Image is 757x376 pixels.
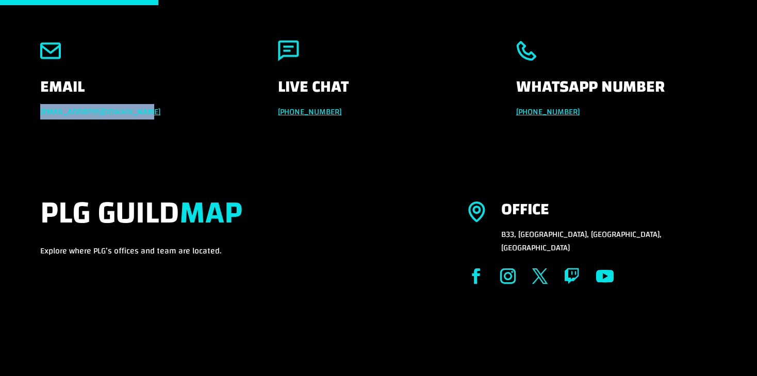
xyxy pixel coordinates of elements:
a: Follow on Youtube [596,259,614,294]
a: [EMAIL_ADDRESS][DOMAIN_NAME] [40,104,160,119]
h4: Whatsapp Number [516,79,717,106]
h4: Live Chat [278,79,479,106]
iframe: Chat Widget [705,327,757,376]
a: Follow on Instagram [500,261,516,292]
p: B33, [GEOGRAPHIC_DATA], [GEOGRAPHIC_DATA], [GEOGRAPHIC_DATA] [501,228,717,254]
a: Follow on Facebook [468,261,484,292]
a: Follow on Twitch [564,261,580,292]
div: Office [501,201,549,218]
h2: PLG Guild [40,195,431,244]
img: email [40,40,61,61]
div: Explore where PLG’s offices and team are located. [40,195,431,258]
a: [PHONE_NUMBER] [278,104,341,119]
div: Віджет чату [705,327,757,376]
strong: Map [179,183,242,242]
h4: Email [40,79,241,106]
a: [PHONE_NUMBER] [516,104,580,119]
a: Follow on X [532,261,548,292]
